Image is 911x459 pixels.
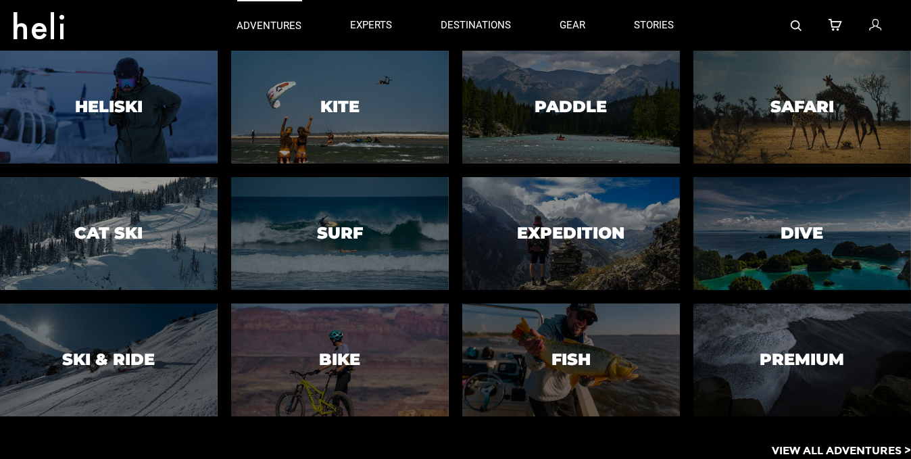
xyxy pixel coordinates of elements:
h3: Paddle [535,98,608,116]
h3: Bike [320,351,361,368]
h3: Cat Ski [75,224,143,242]
h3: Heliski [75,98,143,116]
p: destinations [441,18,512,32]
a: PremiumPremium image [693,304,911,416]
img: search-bar-icon.svg [791,20,802,31]
h3: Premium [760,351,845,368]
h3: Expedition [518,224,625,242]
p: View All Adventures > [772,443,911,459]
h3: Kite [320,98,360,116]
h3: Safari [770,98,834,116]
p: experts [351,18,393,32]
h3: Dive [781,224,824,242]
p: adventures [237,19,302,33]
h3: Ski & Ride [63,351,155,368]
h3: Surf [317,224,363,242]
h3: Fish [551,351,591,368]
